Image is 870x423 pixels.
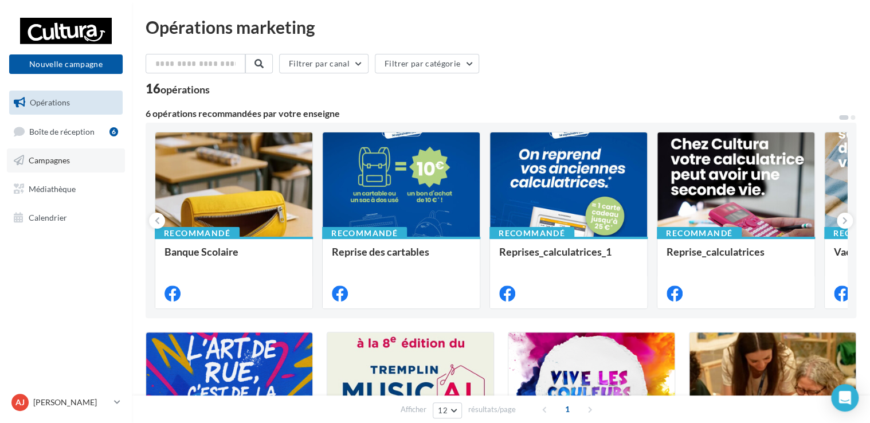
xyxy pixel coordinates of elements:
[33,397,109,408] p: [PERSON_NAME]
[29,155,70,165] span: Campagnes
[7,91,125,115] a: Opérations
[29,212,67,222] span: Calendrier
[667,245,765,258] span: Reprise_calculatrices
[7,119,125,144] a: Boîte de réception6
[155,227,240,240] div: Recommandé
[109,127,118,136] div: 6
[9,54,123,74] button: Nouvelle campagne
[160,84,210,95] div: opérations
[146,83,210,95] div: 16
[401,404,426,415] span: Afficher
[433,402,462,418] button: 12
[29,126,95,136] span: Boîte de réception
[29,184,76,194] span: Médiathèque
[499,245,612,258] span: Reprises_calculatrices_1
[164,245,238,258] span: Banque Scolaire
[468,404,516,415] span: résultats/page
[438,406,448,415] span: 12
[15,397,25,408] span: AJ
[489,227,574,240] div: Recommandé
[146,18,856,36] div: Opérations marketing
[322,227,407,240] div: Recommandé
[7,206,125,230] a: Calendrier
[9,391,123,413] a: AJ [PERSON_NAME]
[657,227,742,240] div: Recommandé
[558,400,577,418] span: 1
[7,148,125,173] a: Campagnes
[279,54,369,73] button: Filtrer par canal
[30,97,70,107] span: Opérations
[375,54,479,73] button: Filtrer par catégorie
[831,384,859,412] div: Open Intercom Messenger
[7,177,125,201] a: Médiathèque
[146,109,838,118] div: 6 opérations recommandées par votre enseigne
[332,245,429,258] span: Reprise des cartables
